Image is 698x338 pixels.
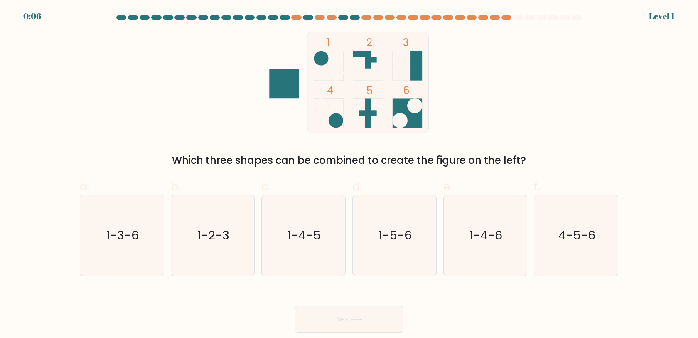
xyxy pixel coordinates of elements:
div: Which three shapes can be combined to create the figure on the left? [85,153,613,168]
text: 1-2-3 [197,227,229,244]
tspan: 4 [327,83,334,98]
button: Next [295,306,403,333]
text: 1-5-6 [378,227,412,244]
span: a. [80,178,90,195]
span: f. [534,178,540,195]
span: d. [352,178,362,195]
tspan: 2 [366,35,372,50]
span: c. [261,178,270,195]
text: 1-3-6 [106,227,139,244]
text: 1-4-5 [288,227,321,244]
text: 1-4-6 [469,227,502,244]
text: 4-5-6 [558,227,595,244]
div: 0:06 [23,10,41,22]
span: e. [443,178,452,195]
span: b. [171,178,181,195]
tspan: 6 [403,83,410,98]
tspan: 5 [366,84,373,98]
tspan: 1 [327,35,330,50]
div: Level 1 [649,10,675,22]
tspan: 3 [403,35,409,50]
